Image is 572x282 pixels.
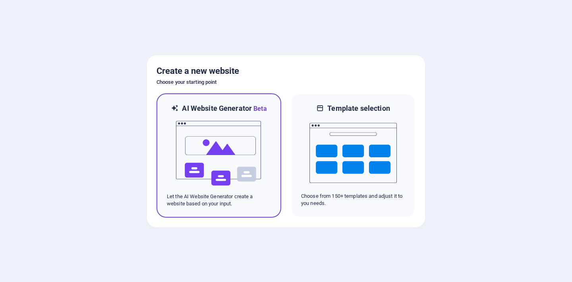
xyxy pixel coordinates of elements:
[291,93,415,218] div: Template selectionChoose from 150+ templates and adjust it to you needs.
[175,114,263,193] img: ai
[167,193,271,207] p: Let the AI Website Generator create a website based on your input.
[157,93,281,218] div: AI Website GeneratorBetaaiLet the AI Website Generator create a website based on your input.
[157,77,415,87] h6: Choose your starting point
[157,65,415,77] h5: Create a new website
[252,105,267,112] span: Beta
[182,104,267,114] h6: AI Website Generator
[327,104,390,113] h6: Template selection
[301,193,405,207] p: Choose from 150+ templates and adjust it to you needs.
